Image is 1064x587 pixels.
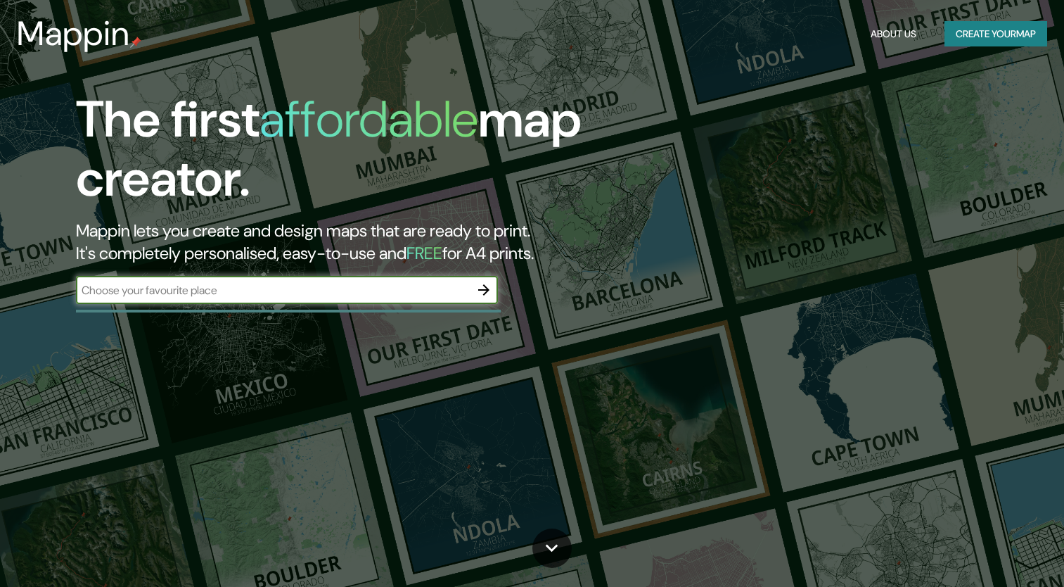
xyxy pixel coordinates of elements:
[76,220,608,265] h2: Mappin lets you create and design maps that are ready to print. It's completely personalised, eas...
[76,282,470,298] input: Choose your favourite place
[130,37,141,48] img: mappin-pin
[406,242,442,264] h5: FREE
[17,14,130,53] h3: Mappin
[944,21,1047,47] button: Create yourmap
[871,25,916,43] font: About Us
[259,87,478,152] h1: affordable
[956,25,1036,43] font: Create your map
[865,21,922,47] button: About Us
[76,90,608,220] h1: The first map creator.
